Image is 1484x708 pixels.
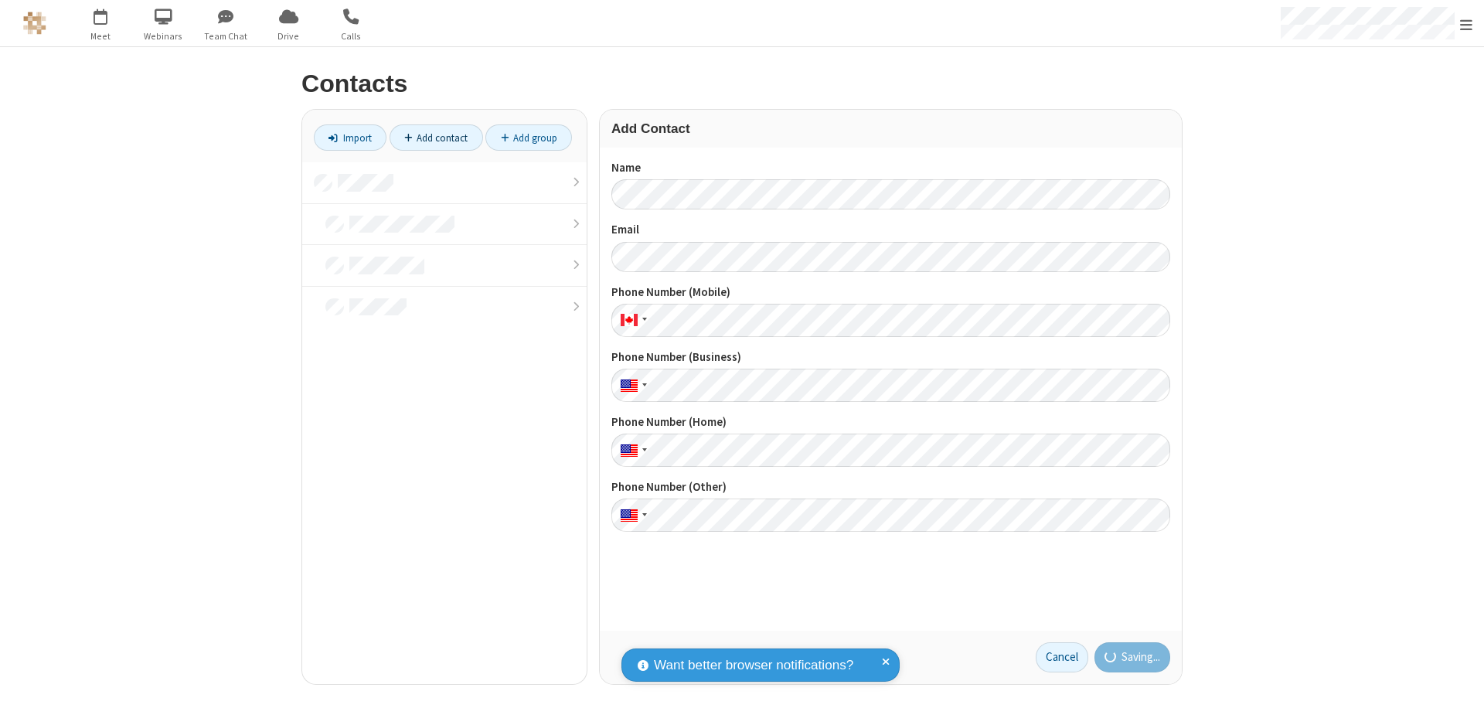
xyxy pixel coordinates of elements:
[611,121,1170,136] h3: Add Contact
[134,29,192,43] span: Webinars
[260,29,318,43] span: Drive
[654,655,853,676] span: Want better browser notifications?
[301,70,1183,97] h2: Contacts
[611,414,1170,431] label: Phone Number (Home)
[1036,642,1088,673] a: Cancel
[197,29,255,43] span: Team Chat
[611,221,1170,239] label: Email
[1122,648,1160,666] span: Saving...
[611,369,652,402] div: United States: + 1
[611,284,1170,301] label: Phone Number (Mobile)
[23,12,46,35] img: QA Selenium DO NOT DELETE OR CHANGE
[611,434,652,467] div: United States: + 1
[611,349,1170,366] label: Phone Number (Business)
[390,124,483,151] a: Add contact
[322,29,380,43] span: Calls
[1094,642,1171,673] button: Saving...
[611,159,1170,177] label: Name
[485,124,572,151] a: Add group
[72,29,130,43] span: Meet
[314,124,386,151] a: Import
[611,478,1170,496] label: Phone Number (Other)
[611,499,652,532] div: United States: + 1
[611,304,652,337] div: Canada: + 1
